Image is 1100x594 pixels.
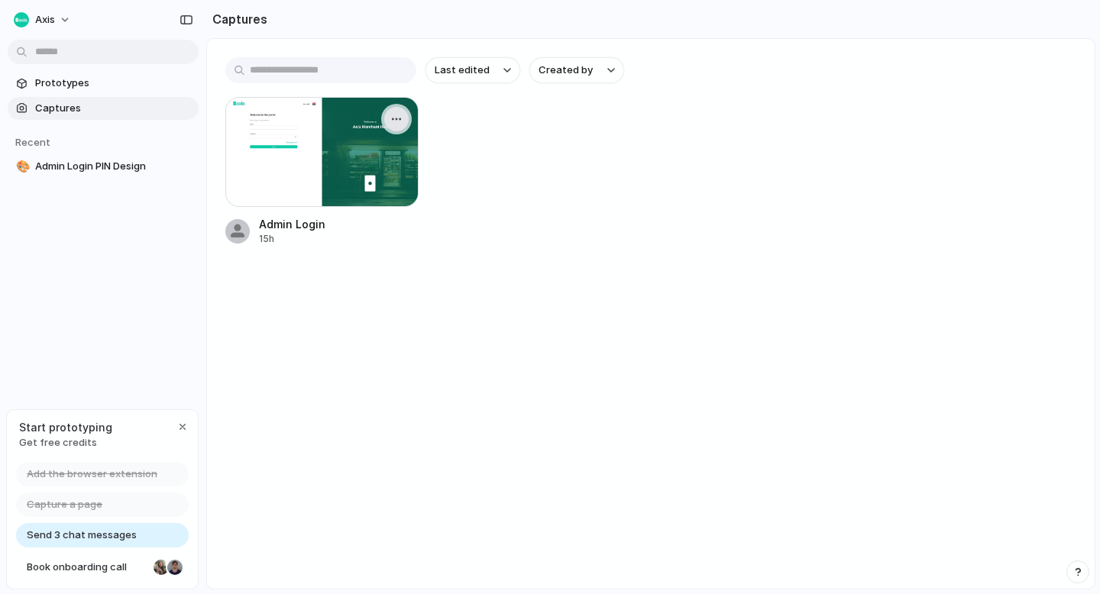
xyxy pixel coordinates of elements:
[35,159,192,174] span: Admin Login PIN Design
[16,158,27,176] div: 🎨
[19,435,112,450] span: Get free credits
[152,558,170,576] div: Nicole Kubica
[27,497,102,512] span: Capture a page
[166,558,184,576] div: Christian Iacullo
[539,63,593,78] span: Created by
[16,555,189,579] a: Book onboarding call
[15,136,50,148] span: Recent
[8,8,79,32] button: Axis
[8,97,199,120] a: Captures
[8,155,199,178] a: 🎨Admin Login PIN Design
[206,10,267,28] h2: Captures
[27,528,137,543] span: Send 3 chat messages
[529,57,624,83] button: Created by
[259,232,325,246] div: 15h
[8,72,199,95] a: Prototypes
[425,57,520,83] button: Last edited
[259,216,325,232] div: Admin Login
[435,63,490,78] span: Last edited
[35,12,55,27] span: Axis
[35,76,192,91] span: Prototypes
[35,101,192,116] span: Captures
[14,159,29,174] button: 🎨
[27,560,147,575] span: Book onboarding call
[19,419,112,435] span: Start prototyping
[27,466,157,482] span: Add the browser extension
